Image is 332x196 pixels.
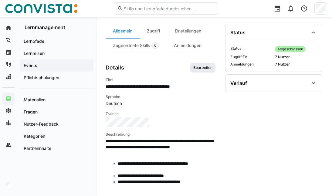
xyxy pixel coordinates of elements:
div: Zugeordnete Skills [106,38,167,53]
span: Anmeldungen [230,62,273,67]
h4: Sprache [106,94,215,99]
div: Einstellungen [168,24,208,38]
span: Deutsch [106,100,215,106]
div: Zugriff [140,24,168,38]
h4: Beschreibung [106,132,215,137]
span: 7 Nutzer [275,62,317,67]
h4: Titel [106,77,215,82]
h3: Details [106,64,124,71]
div: Verlauf [230,80,247,86]
input: Skills und Lernpfade durchsuchen… [123,6,215,11]
div: Status [230,29,246,35]
div: Allgemein [106,24,140,38]
span: Zugriff für [230,55,273,59]
div: Anmeldungen [167,38,209,53]
span: Bearbeiten [193,65,213,70]
button: Bearbeiten [190,63,215,73]
span: 0 [154,43,157,48]
span: 7 Nutzer [275,55,317,59]
h4: Trainer [106,111,215,116]
span: Abgeschlossen [277,47,303,52]
span: Status [230,46,273,52]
